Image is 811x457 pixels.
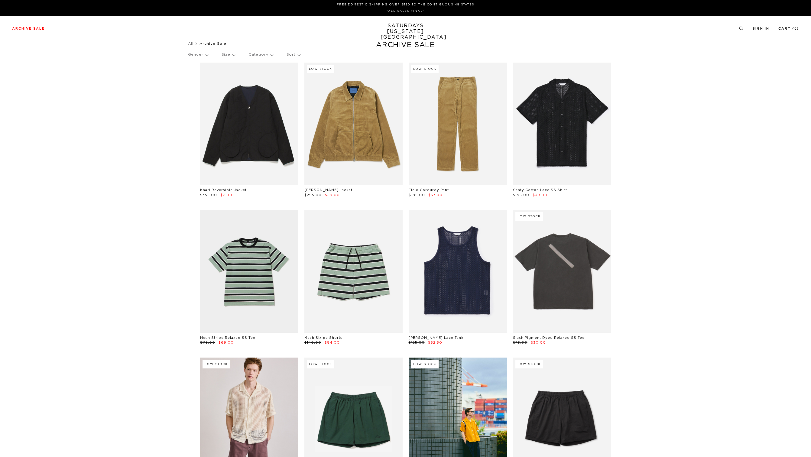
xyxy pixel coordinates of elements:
[533,193,547,197] span: $39.00
[515,360,543,368] div: Low Stock
[220,193,234,197] span: $71.00
[411,360,439,368] div: Low Stock
[188,48,208,62] p: Gender
[200,341,215,344] span: $115.00
[203,360,230,368] div: Low Stock
[411,65,439,73] div: Low Stock
[409,336,463,339] a: [PERSON_NAME] Lace Tank
[409,193,425,197] span: $185.00
[12,27,45,30] a: Archive Sale
[200,193,217,197] span: $355.00
[513,188,567,192] a: Canty Cotton Lace SS Shirt
[188,42,193,45] a: All
[200,188,247,192] a: Khari Reversible Jacket
[531,341,546,344] span: $30.00
[794,28,797,30] small: 0
[753,27,769,30] a: Sign In
[513,341,527,344] span: $75.00
[15,9,796,13] p: *ALL SALES FINAL*
[513,336,585,339] a: Slash Pigment Dyed Relaxed SS Tee
[778,27,799,30] a: Cart (0)
[15,2,796,7] p: FREE DOMESTIC SHIPPING OVER $150 TO THE CONTIGUOUS 48 STATES
[248,48,273,62] p: Category
[304,193,322,197] span: $295.00
[219,341,234,344] span: $69.00
[222,48,235,62] p: Size
[307,360,334,368] div: Low Stock
[200,42,226,45] span: Archive Sale
[304,336,342,339] a: Mesh Stripe Shorts
[200,336,255,339] a: Mesh Stripe Relaxed SS Tee
[287,48,300,62] p: Sort
[325,193,340,197] span: $59.00
[409,188,449,192] a: Field Corduroy Pant
[513,193,529,197] span: $195.00
[304,188,352,192] a: [PERSON_NAME] Jacket
[409,341,425,344] span: $125.00
[428,341,442,344] span: $62.50
[515,212,543,221] div: Low Stock
[307,65,334,73] div: Low Stock
[304,341,321,344] span: $140.00
[381,23,430,40] a: SATURDAYS[US_STATE][GEOGRAPHIC_DATA]
[428,193,443,197] span: $37.00
[325,341,340,344] span: $84.00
